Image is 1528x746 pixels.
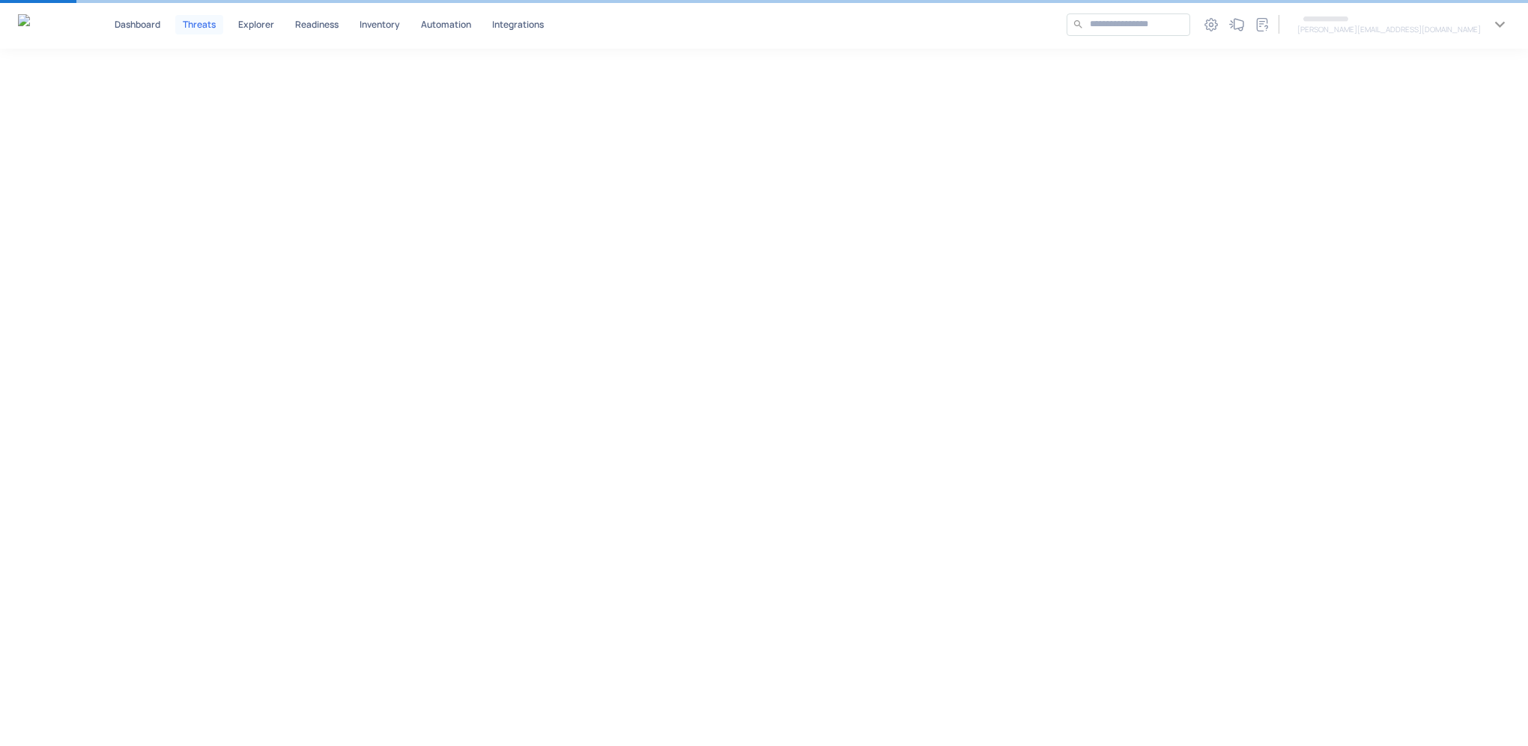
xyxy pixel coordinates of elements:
p: Integrations [492,20,544,29]
p: Dashboard [115,20,160,29]
p: Explorer [238,20,274,29]
button: Documentation [1250,13,1274,37]
p: Threats [183,20,216,29]
button: Readiness [289,15,345,34]
p: Automation [421,20,471,29]
button: Dashboard [109,15,166,34]
button: Explorer [232,15,280,34]
p: Inventory [360,20,400,29]
button: Integrations [486,15,550,34]
button: [PERSON_NAME][EMAIL_ADDRESS][DOMAIN_NAME] [1288,14,1510,35]
div: Documentation [1251,13,1273,36]
div: What's new [1225,13,1248,36]
p: Readiness [295,20,339,29]
button: Settings [1199,13,1223,37]
button: Automation [415,15,477,34]
button: Inventory [354,15,406,34]
button: Threats [175,15,223,34]
button: What's new [1225,13,1249,37]
h6: [PERSON_NAME][EMAIL_ADDRESS][DOMAIN_NAME] [1297,23,1481,35]
a: Gem Security [18,14,73,35]
img: Gem Security [18,14,73,33]
div: Settings [1200,13,1222,36]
